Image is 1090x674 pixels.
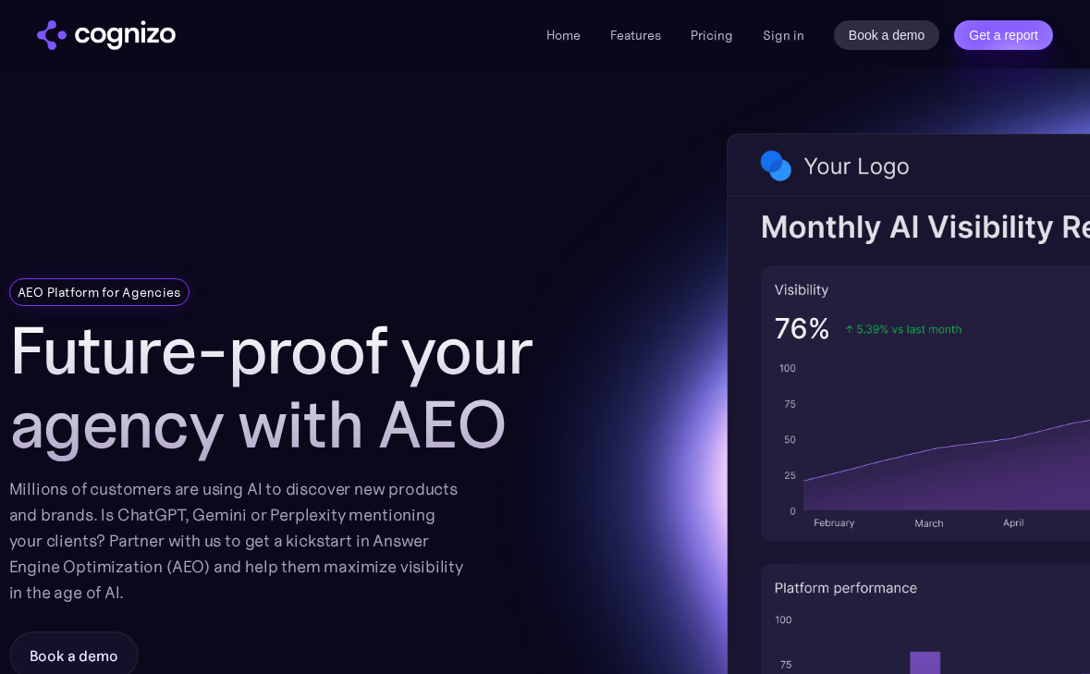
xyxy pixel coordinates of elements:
[9,476,464,606] div: Millions of customers are using AI to discover new products and brands. Is ChatGPT, Gemini or Per...
[610,27,661,43] a: Features
[954,20,1053,50] a: Get a report
[9,313,582,461] h1: Future-proof your agency with AEO
[30,644,118,667] div: Book a demo
[834,20,940,50] a: Book a demo
[546,27,581,43] a: Home
[763,24,804,46] a: Sign in
[18,283,181,301] div: AEO Platform for Agencies
[37,20,176,50] img: cognizo logo
[691,27,733,43] a: Pricing
[37,20,176,50] a: home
